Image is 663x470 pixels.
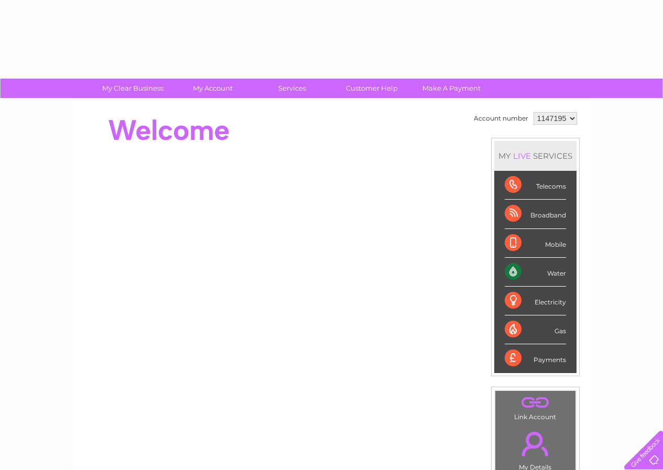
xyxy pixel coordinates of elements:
[249,79,335,98] a: Services
[471,110,531,127] td: Account number
[495,390,576,423] td: Link Account
[505,287,566,315] div: Electricity
[498,425,573,462] a: .
[494,141,577,171] div: MY SERVICES
[511,151,533,161] div: LIVE
[329,79,415,98] a: Customer Help
[169,79,256,98] a: My Account
[505,171,566,200] div: Telecoms
[505,200,566,228] div: Broadband
[408,79,495,98] a: Make A Payment
[505,258,566,287] div: Water
[498,394,573,412] a: .
[505,315,566,344] div: Gas
[505,229,566,258] div: Mobile
[90,79,176,98] a: My Clear Business
[505,344,566,373] div: Payments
